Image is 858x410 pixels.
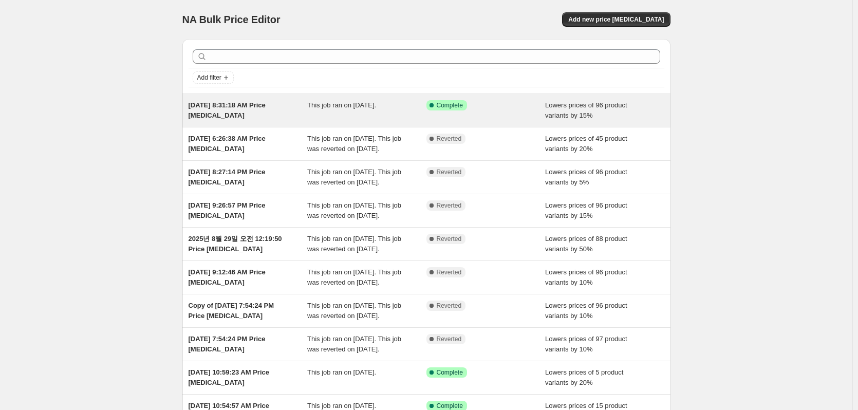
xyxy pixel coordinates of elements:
[545,368,623,386] span: Lowers prices of 5 product variants by 20%
[307,402,376,409] span: This job ran on [DATE].
[307,201,401,219] span: This job ran on [DATE]. This job was reverted on [DATE].
[307,302,401,320] span: This job ran on [DATE]. This job was reverted on [DATE].
[189,368,270,386] span: [DATE] 10:59:23 AM Price [MEDICAL_DATA]
[189,201,266,219] span: [DATE] 9:26:57 PM Price [MEDICAL_DATA]
[189,101,266,119] span: [DATE] 8:31:18 AM Price [MEDICAL_DATA]
[307,335,401,353] span: This job ran on [DATE]. This job was reverted on [DATE].
[189,235,282,253] span: 2025년 8월 29일 오전 12:19:50 Price [MEDICAL_DATA]
[437,335,462,343] span: Reverted
[562,12,670,27] button: Add new price [MEDICAL_DATA]
[568,15,664,24] span: Add new price [MEDICAL_DATA]
[545,335,627,353] span: Lowers prices of 97 product variants by 10%
[545,168,627,186] span: Lowers prices of 96 product variants by 5%
[545,135,627,153] span: Lowers prices of 45 product variants by 20%
[307,368,376,376] span: This job ran on [DATE].
[182,14,281,25] span: NA Bulk Price Editor
[437,302,462,310] span: Reverted
[307,235,401,253] span: This job ran on [DATE]. This job was reverted on [DATE].
[307,268,401,286] span: This job ran on [DATE]. This job was reverted on [DATE].
[545,235,627,253] span: Lowers prices of 88 product variants by 50%
[437,402,463,410] span: Complete
[437,135,462,143] span: Reverted
[189,335,266,353] span: [DATE] 7:54:24 PM Price [MEDICAL_DATA]
[189,135,266,153] span: [DATE] 6:26:38 AM Price [MEDICAL_DATA]
[437,268,462,276] span: Reverted
[545,201,627,219] span: Lowers prices of 96 product variants by 15%
[437,235,462,243] span: Reverted
[189,168,266,186] span: [DATE] 8:27:14 PM Price [MEDICAL_DATA]
[307,101,376,109] span: This job ran on [DATE].
[545,302,627,320] span: Lowers prices of 96 product variants by 10%
[197,73,221,82] span: Add filter
[307,135,401,153] span: This job ran on [DATE]. This job was reverted on [DATE].
[189,302,274,320] span: Copy of [DATE] 7:54:24 PM Price [MEDICAL_DATA]
[437,201,462,210] span: Reverted
[307,168,401,186] span: This job ran on [DATE]. This job was reverted on [DATE].
[437,368,463,377] span: Complete
[437,101,463,109] span: Complete
[545,101,627,119] span: Lowers prices of 96 product variants by 15%
[189,268,266,286] span: [DATE] 9:12:46 AM Price [MEDICAL_DATA]
[193,71,234,84] button: Add filter
[545,268,627,286] span: Lowers prices of 96 product variants by 10%
[437,168,462,176] span: Reverted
